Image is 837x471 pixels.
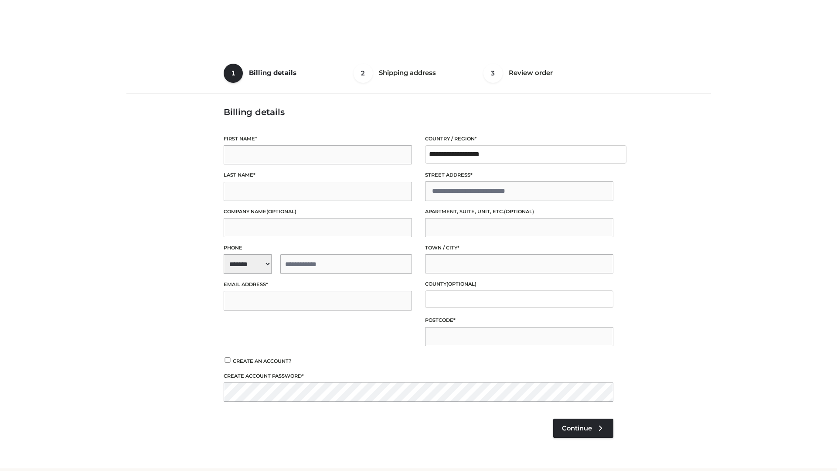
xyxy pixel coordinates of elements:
label: Company name [224,208,412,216]
a: Continue [553,419,613,438]
span: (optional) [504,208,534,215]
label: County [425,280,613,288]
span: (optional) [266,208,296,215]
span: 1 [224,64,243,83]
label: Postcode [425,316,613,324]
label: Apartment, suite, unit, etc. [425,208,613,216]
label: Create account password [224,372,613,380]
label: Town / City [425,244,613,252]
span: Continue [562,424,592,432]
h3: Billing details [224,107,613,117]
span: 2 [354,64,373,83]
label: First name [224,135,412,143]
span: Shipping address [379,68,436,77]
span: Billing details [249,68,296,77]
span: 3 [483,64,503,83]
input: Create an account? [224,357,231,363]
label: Last name [224,171,412,179]
label: Street address [425,171,613,179]
label: Phone [224,244,412,252]
label: Country / Region [425,135,613,143]
label: Email address [224,280,412,289]
span: Review order [509,68,553,77]
span: Create an account? [233,358,292,364]
span: (optional) [446,281,476,287]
